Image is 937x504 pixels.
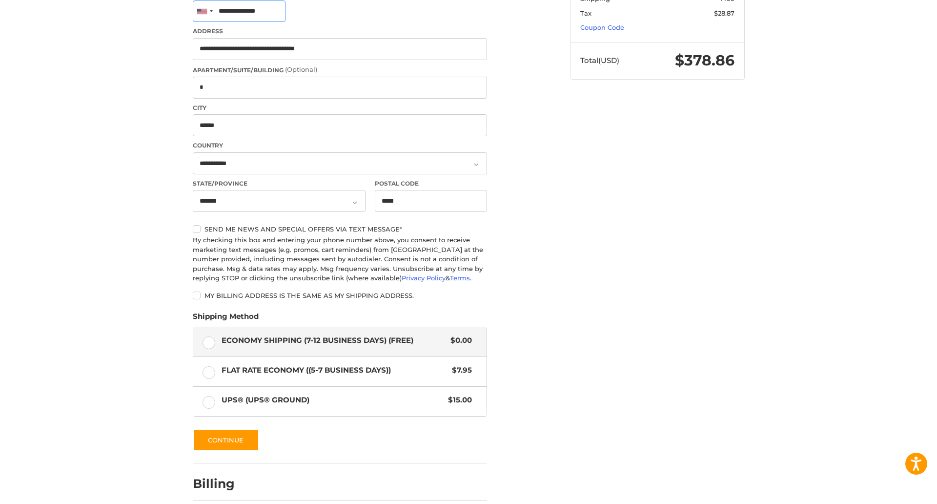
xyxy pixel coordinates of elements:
[222,365,448,376] span: Flat Rate Economy ((5-7 Business Days))
[193,311,259,327] legend: Shipping Method
[193,179,366,188] label: State/Province
[193,429,259,451] button: Continue
[193,292,487,299] label: My billing address is the same as my shipping address.
[450,274,470,282] a: Terms
[375,179,487,188] label: Postal Code
[222,335,446,346] span: Economy Shipping (7-12 Business Days) (Free)
[580,9,591,17] span: Tax
[193,65,487,75] label: Apartment/Suite/Building
[193,104,487,112] label: City
[193,27,487,36] label: Address
[193,476,250,491] h2: Billing
[193,225,487,233] label: Send me news and special offers via text message*
[222,395,444,406] span: UPS® (UPS® Ground)
[193,1,216,22] div: United States: +1
[444,395,472,406] span: $15.00
[675,51,734,69] span: $378.86
[580,56,619,65] span: Total (USD)
[580,23,624,31] a: Coupon Code
[446,335,472,346] span: $0.00
[193,141,487,150] label: Country
[402,274,446,282] a: Privacy Policy
[448,365,472,376] span: $7.95
[193,235,487,283] div: By checking this box and entering your phone number above, you consent to receive marketing text ...
[285,65,317,73] small: (Optional)
[714,9,734,17] span: $28.87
